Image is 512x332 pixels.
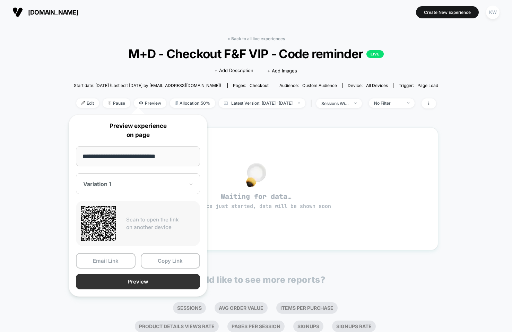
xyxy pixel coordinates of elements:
[28,9,78,16] span: [DOMAIN_NAME]
[233,83,269,88] div: Pages:
[321,101,349,106] div: sessions with impression
[103,98,130,108] span: Pause
[181,203,331,210] span: experience just started, data will be shown soon
[407,102,409,104] img: end
[215,67,253,74] span: + Add Description
[12,7,23,17] img: Visually logo
[374,101,402,106] div: No Filter
[486,6,500,19] div: KW
[135,321,219,332] li: Product Details Views Rate
[215,302,268,314] li: Avg Order Value
[173,302,206,314] li: Sessions
[354,103,357,104] img: end
[10,7,80,18] button: [DOMAIN_NAME]
[246,163,266,187] img: no_data
[399,83,438,88] div: Trigger:
[298,102,300,104] img: end
[76,122,200,139] p: Preview experience on page
[293,321,323,332] li: Signups
[86,192,426,210] span: Waiting for data…
[175,101,178,105] img: rebalance
[309,98,316,108] span: |
[81,101,85,105] img: edit
[416,6,479,18] button: Create New Experience
[302,83,337,88] span: Custom Audience
[227,321,285,332] li: Pages Per Session
[484,5,502,19] button: KW
[134,98,166,108] span: Preview
[187,274,326,285] p: Would like to see more reports?
[417,83,438,88] span: Page Load
[170,98,215,108] span: Allocation: 50%
[366,83,388,88] span: all devices
[76,274,200,289] button: Preview
[366,50,384,58] p: LIVE
[108,101,111,105] img: end
[342,83,393,88] span: Device:
[279,83,337,88] div: Audience:
[76,253,136,269] button: Email Link
[219,98,305,108] span: Latest Version: [DATE] - [DATE]
[76,98,99,108] span: Edit
[224,101,228,105] img: calendar
[92,46,420,61] span: M+D - Checkout F&F VIP - Code reminder
[126,216,195,231] p: Scan to open the link on another device
[74,83,221,88] span: Start date: [DATE] (Last edit [DATE] by [EMAIL_ADDRESS][DOMAIN_NAME])
[250,83,269,88] span: checkout
[276,302,338,314] li: Items Per Purchase
[267,68,297,73] span: + Add Images
[141,253,200,269] button: Copy Link
[227,36,285,41] a: < Back to all live experiences
[332,321,376,332] li: Signups Rate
